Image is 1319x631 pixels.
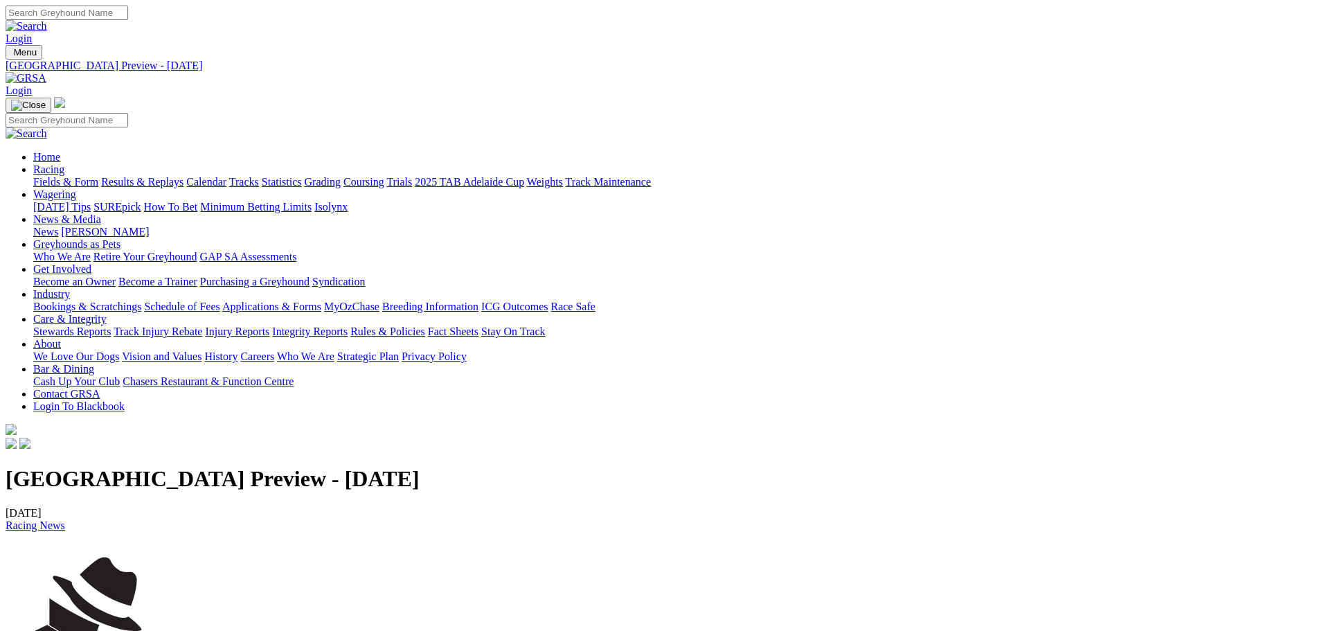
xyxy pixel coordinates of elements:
a: Become a Trainer [118,276,197,287]
a: Results & Replays [101,176,183,188]
a: Grading [305,176,341,188]
a: Careers [240,350,274,362]
a: Wagering [33,188,76,200]
span: Menu [14,47,37,57]
div: Care & Integrity [33,326,1313,338]
div: Wagering [33,201,1313,213]
a: News & Media [33,213,101,225]
a: Tracks [229,176,259,188]
img: twitter.svg [19,438,30,449]
a: Weights [527,176,563,188]
img: facebook.svg [6,438,17,449]
img: logo-grsa-white.png [6,424,17,435]
h1: [GEOGRAPHIC_DATA] Preview - [DATE] [6,466,1313,492]
button: Toggle navigation [6,45,42,60]
a: Stay On Track [481,326,545,337]
a: Care & Integrity [33,313,107,325]
a: Bookings & Scratchings [33,301,141,312]
a: Greyhounds as Pets [33,238,120,250]
a: Purchasing a Greyhound [200,276,309,287]
a: Trials [386,176,412,188]
a: Privacy Policy [402,350,467,362]
a: ICG Outcomes [481,301,548,312]
a: Get Involved [33,263,91,275]
a: Fields & Form [33,176,98,188]
a: Applications & Forms [222,301,321,312]
a: GAP SA Assessments [200,251,297,263]
a: Home [33,151,60,163]
a: Who We Are [33,251,91,263]
a: Login [6,33,32,44]
a: Become an Owner [33,276,116,287]
a: [GEOGRAPHIC_DATA] Preview - [DATE] [6,60,1313,72]
div: News & Media [33,226,1313,238]
div: About [33,350,1313,363]
a: Coursing [343,176,384,188]
a: Track Injury Rebate [114,326,202,337]
a: Retire Your Greyhound [93,251,197,263]
a: Strategic Plan [337,350,399,362]
a: Who We Are [277,350,334,362]
a: Calendar [186,176,226,188]
button: Toggle navigation [6,98,51,113]
a: Racing News [6,519,65,531]
a: History [204,350,237,362]
img: Close [11,100,46,111]
img: logo-grsa-white.png [54,97,65,108]
a: Chasers Restaurant & Function Centre [123,375,294,387]
a: Vision and Values [122,350,201,362]
a: Syndication [312,276,365,287]
a: Statistics [262,176,302,188]
input: Search [6,113,128,127]
div: Bar & Dining [33,375,1313,388]
div: Racing [33,176,1313,188]
a: Minimum Betting Limits [200,201,312,213]
a: Bar & Dining [33,363,94,375]
a: Racing [33,163,64,175]
div: Industry [33,301,1313,313]
div: Greyhounds as Pets [33,251,1313,263]
a: Isolynx [314,201,348,213]
a: About [33,338,61,350]
a: Integrity Reports [272,326,348,337]
img: Search [6,127,47,140]
span: [DATE] [6,507,65,531]
a: Fact Sheets [428,326,478,337]
a: Cash Up Your Club [33,375,120,387]
a: Breeding Information [382,301,478,312]
a: Race Safe [550,301,595,312]
a: We Love Our Dogs [33,350,119,362]
a: SUREpick [93,201,141,213]
div: Get Involved [33,276,1313,288]
a: 2025 TAB Adelaide Cup [415,176,524,188]
a: Schedule of Fees [144,301,219,312]
a: Login To Blackbook [33,400,125,412]
a: Stewards Reports [33,326,111,337]
a: Login [6,85,32,96]
a: Industry [33,288,70,300]
a: Rules & Policies [350,326,425,337]
input: Search [6,6,128,20]
a: How To Bet [144,201,198,213]
a: [PERSON_NAME] [61,226,149,238]
a: Injury Reports [205,326,269,337]
a: News [33,226,58,238]
img: GRSA [6,72,46,85]
a: MyOzChase [324,301,379,312]
img: Search [6,20,47,33]
a: [DATE] Tips [33,201,91,213]
a: Contact GRSA [33,388,100,400]
a: Track Maintenance [566,176,651,188]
